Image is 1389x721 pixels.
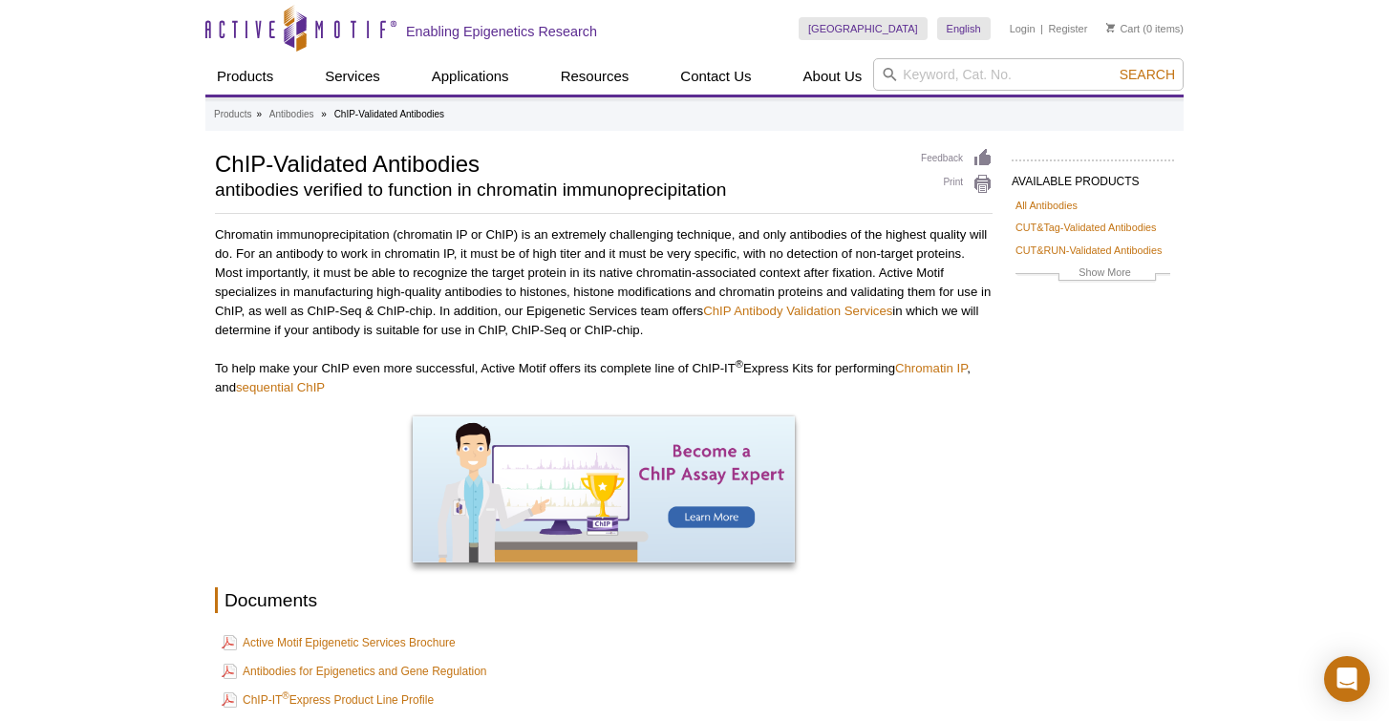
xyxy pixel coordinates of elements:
a: Login [1010,22,1036,35]
span: Search [1120,67,1175,82]
li: ChIP-Validated Antibodies [334,109,444,119]
li: » [256,109,262,119]
a: Cart [1106,22,1140,35]
a: Antibodies for Epigenetics and Gene Regulation [222,660,487,683]
a: Print [921,174,993,195]
input: Keyword, Cat. No. [873,58,1184,91]
a: Resources [549,58,641,95]
p: Chromatin immunoprecipitation (chromatin IP or ChIP) is an extremely challenging technique, and o... [215,225,993,340]
h2: AVAILABLE PRODUCTS [1012,159,1174,194]
p: To help make your ChIP even more successful, Active Motif offers its complete line of ChIP-IT Exp... [215,359,993,397]
sup: ® [736,358,743,370]
a: ChIP Antibody Validation Services [703,304,892,318]
img: Your Cart [1106,23,1115,32]
h2: antibodies verified to function in chromatin immunoprecipitation [215,181,902,199]
a: Register [1048,22,1087,35]
a: Products [205,58,285,95]
a: Contact Us [669,58,762,95]
a: Feedback [921,148,993,169]
a: About Us [792,58,874,95]
a: All Antibodies [1015,197,1078,214]
button: Search [1114,66,1181,83]
a: Antibodies [269,106,314,123]
a: Chromatin IP [895,361,967,375]
sup: ® [282,690,288,701]
h2: Enabling Epigenetics Research [406,23,597,40]
a: Active Motif Epigenetic Services Brochure [222,631,456,654]
a: Services [313,58,392,95]
li: | [1040,17,1043,40]
a: sequential ChIP [236,380,325,394]
a: Products [214,106,251,123]
a: ChIP-IT®Express Product Line Profile [222,689,434,711]
img: Become a ChIP Assay Expert [413,416,795,562]
a: Applications [420,58,521,95]
a: [GEOGRAPHIC_DATA] [799,17,928,40]
a: CUT&Tag-Validated Antibodies [1015,219,1156,236]
li: » [321,109,327,119]
a: Show More [1015,264,1170,286]
h1: ChIP-Validated Antibodies [215,148,902,177]
li: (0 items) [1106,17,1184,40]
h2: Documents [215,587,993,613]
div: Open Intercom Messenger [1324,656,1370,702]
a: CUT&RUN-Validated Antibodies [1015,242,1162,259]
a: English [937,17,991,40]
